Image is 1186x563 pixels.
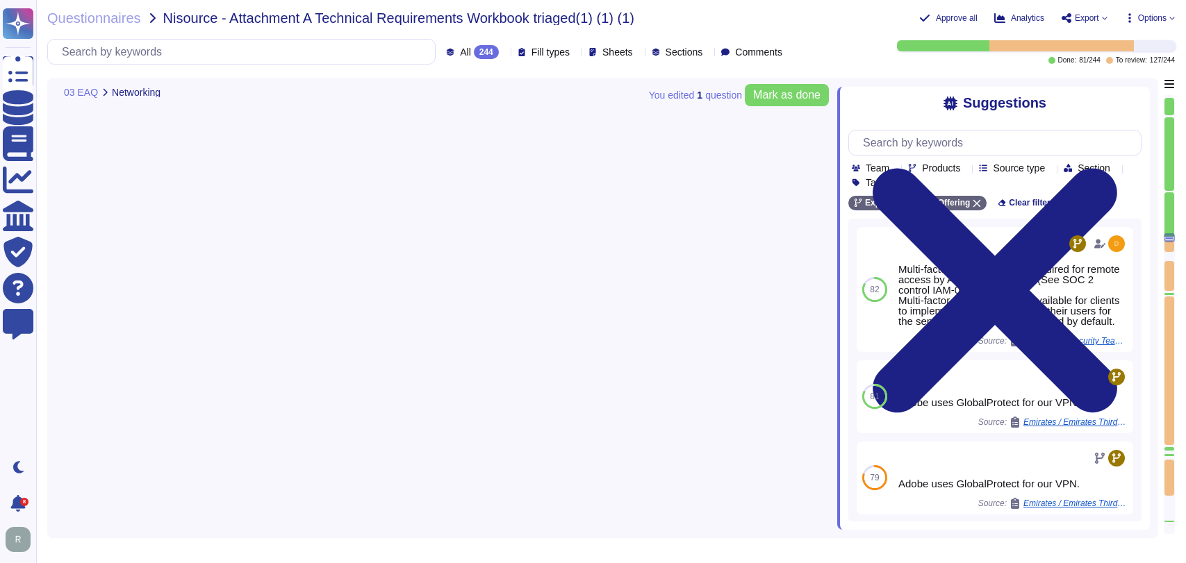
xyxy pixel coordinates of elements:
span: 79 [870,473,879,482]
button: Mark as done [745,84,829,106]
span: Sections [666,47,703,57]
div: Adobe uses GlobalProtect for our VPN. [898,478,1128,489]
span: Fill types [532,47,570,57]
span: Sheets [602,47,633,57]
span: Source: [978,498,1128,509]
input: Search by keywords [856,131,1141,155]
span: Comments [735,47,782,57]
span: To review: [1116,57,1147,64]
span: Nisource - Attachment A Technical Requirements Workbook triaged(1) (1) (1) [163,11,634,25]
span: 81 [870,392,879,401]
span: Emirates / Emirates Third party Risk Assessment Questionnaire [1023,499,1128,507]
span: Mark as done [753,90,821,101]
button: Analytics [994,12,1044,24]
span: 127 / 244 [1150,57,1175,64]
span: Approve all [936,14,978,22]
b: 1 [697,90,702,100]
div: 8 [20,498,28,506]
span: 03 EAQ [64,87,98,97]
img: user [1108,235,1125,252]
button: Approve all [919,12,978,24]
span: Questionnaires [47,11,141,25]
span: All [460,47,471,57]
img: user [6,527,31,552]
span: Analytics [1011,14,1044,22]
button: user [3,524,40,555]
span: You edited question [649,90,742,100]
input: Search by keywords [55,40,435,64]
span: Done: [1058,57,1077,64]
span: Networking [112,87,160,97]
span: Options [1138,14,1167,22]
span: Export [1075,14,1099,22]
div: 244 [474,45,499,59]
span: 82 [870,285,879,294]
span: 81 / 244 [1079,57,1101,64]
